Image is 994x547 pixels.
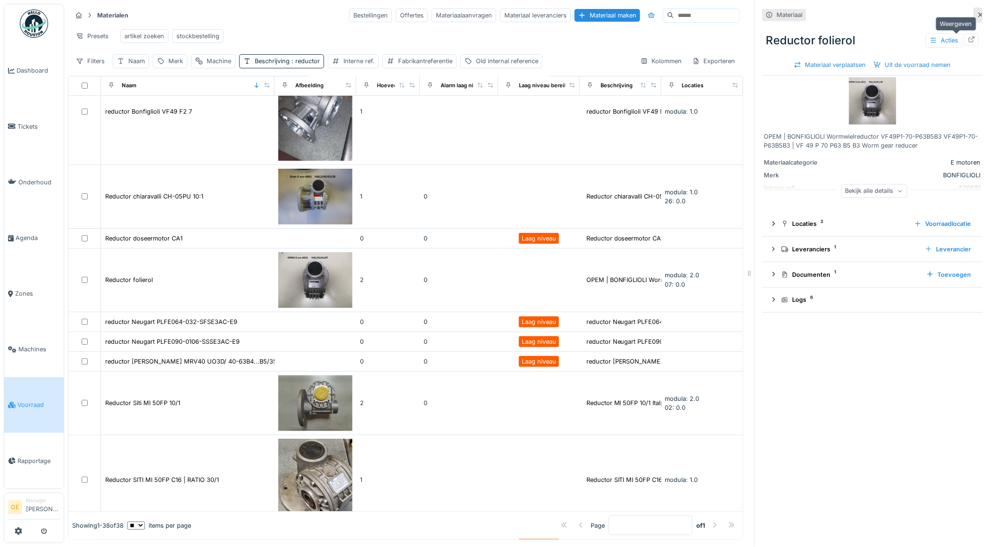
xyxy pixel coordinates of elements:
[839,171,981,180] div: BONFIGLIOLI
[519,82,572,90] div: Laag niveau bereikt?
[870,58,955,71] div: Uit de voorraad nemen
[4,266,64,322] a: Zones
[360,337,416,346] div: 0
[665,198,686,205] span: 26: 0.0
[18,178,60,187] span: Onderhoud
[278,169,352,224] img: Reductor chiaravalli CH-05PU 10:1
[696,521,705,530] strong: of 1
[849,77,896,124] img: Reductor folierol
[377,82,410,90] div: Hoeveelheid
[766,266,979,283] summary: Documenten1Toevoegen
[926,33,963,47] div: Acties
[105,275,153,284] div: Reductor folierol
[665,404,686,411] span: 02: 0.0
[4,377,64,433] a: Voorraad
[601,82,633,90] div: Beschrijving
[910,217,975,230] div: Voorraadlocatie
[207,57,231,66] div: Machine
[360,317,416,326] div: 0
[8,497,60,520] a: GE Manager[PERSON_NAME]
[921,243,975,256] div: Leverancier
[360,475,416,484] div: 1
[688,54,740,68] div: Exporteren
[396,8,428,22] div: Offertes
[72,521,124,530] div: Showing 1 - 38 of 38
[72,54,109,68] div: Filters
[4,43,64,99] a: Dashboard
[424,234,494,243] div: 0
[4,433,64,489] a: Rapportage
[424,337,494,346] div: 0
[839,158,981,167] div: E motoren
[20,9,48,38] img: Badge_color-CXgf-gQk.svg
[15,289,60,298] span: Zones
[766,215,979,232] summary: Locaties2Voorraadlocatie
[923,268,975,281] div: Toevoegen
[105,107,192,116] div: reductor Bonfiglioli VF49 F2 7
[665,281,685,288] span: 07: 0.0
[575,9,640,22] div: Materiaal maken
[4,99,64,154] a: Tickets
[278,375,352,431] img: Reductor Siti MI 50FP 10/1
[586,192,731,201] div: Reductor chiaravalli CH-05PU 10:1 met ingaande...
[4,322,64,377] a: Machines
[665,189,698,196] span: modula: 1.0
[586,275,747,284] div: OPEM | BONFIGLIOLI Wormwielreductor VF49P1-70-P...
[777,10,803,19] div: Materiaal
[26,497,60,504] div: Manager
[398,57,452,66] div: Fabrikantreferentie
[72,29,113,43] div: Presets
[17,66,60,75] span: Dashboard
[522,317,556,326] div: Laag niveau
[766,291,979,309] summary: Logs6
[343,57,375,66] div: Interne ref.
[168,57,183,66] div: Merk
[764,132,981,150] div: OPEM | BONFIGLIOLI Wormwielreductor VF49P1-70-P63B5B3 VF49P1-70-P63B5B3 | VF 49 P 70 P63 B5 B3 Wo...
[360,107,416,116] div: 1
[278,439,352,521] img: Reductor SITI MI 50FP C16 | RATIO 30/1
[17,122,60,131] span: Tickets
[93,11,132,20] strong: Materialen
[781,245,918,254] div: Leveranciers
[586,357,777,366] div: reductor [PERSON_NAME] MRV40 UO3D/ 40-63B4...B5/35 opg...
[122,82,136,90] div: Naam
[790,58,870,71] div: Materiaal verplaatsen
[781,219,907,228] div: Locaties
[105,398,180,407] div: Reductor Siti MI 50FP 10/1
[781,270,919,279] div: Documenten
[127,521,191,530] div: items per page
[636,54,686,68] div: Kolommen
[128,57,145,66] div: Naam
[278,62,352,161] img: reductor Bonfiglioli VF49 F2 7
[360,275,416,284] div: 2
[764,158,835,167] div: Materiaalcategorie
[424,398,494,407] div: 0
[591,521,605,530] div: Page
[26,497,60,517] li: [PERSON_NAME]
[424,317,494,326] div: 0
[349,8,392,22] div: Bestellingen
[424,192,494,201] div: 0
[176,32,219,41] div: stockbestelling
[586,475,700,484] div: Reductor SITI MI 50FP C16 | RATIO 30/1
[665,476,698,483] span: modula: 1.0
[766,240,979,258] summary: Leveranciers1Leverancier
[18,345,60,354] span: Machines
[8,500,22,514] li: GE
[17,400,60,409] span: Voorraad
[586,398,669,407] div: Reductor MI 50FP 10/1 Italpal
[762,28,983,53] div: Reductor folierol
[278,252,352,308] img: Reductor folierol
[682,82,704,90] div: Locaties
[764,171,835,180] div: Merk
[4,154,64,210] a: Onderhoud
[360,234,416,243] div: 0
[665,108,698,115] span: modula: 1.0
[522,337,556,346] div: Laag niveau
[936,17,977,31] div: Weergeven
[665,272,700,279] span: modula: 2.0
[4,210,64,265] a: Agenda
[105,475,219,484] div: Reductor SITI MI 50FP C16 | RATIO 30/1
[424,357,494,366] div: 0
[522,234,556,243] div: Laag niveau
